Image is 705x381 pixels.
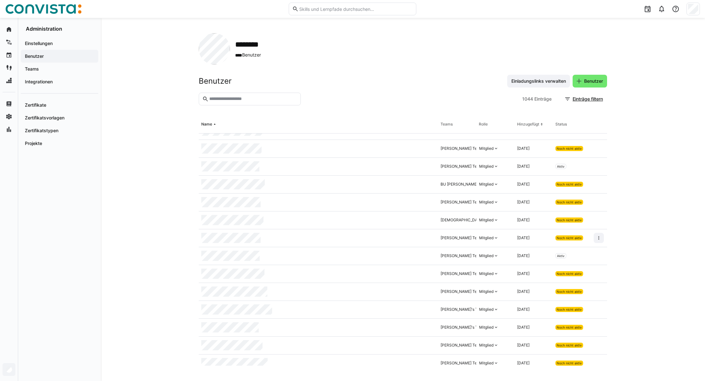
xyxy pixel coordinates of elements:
[517,146,530,151] span: [DATE]
[561,93,607,105] button: Einträge filtern
[517,164,530,169] span: [DATE]
[517,289,530,294] span: [DATE]
[557,290,582,293] span: Noch nicht aktiv
[441,361,526,366] div: [PERSON_NAME] Team, [PERSON_NAME] Team
[517,361,530,365] span: [DATE]
[572,96,604,102] span: Einträge filtern
[479,122,488,127] div: Rolle
[479,217,493,223] div: Mitglied
[441,325,485,330] div: [PERSON_NAME]'s Team
[441,271,482,276] div: [PERSON_NAME] Team
[517,200,530,204] span: [DATE]
[573,75,607,88] button: Benutzer
[557,361,582,365] span: Noch nicht aktiv
[534,96,552,102] span: Einträge
[479,307,493,312] div: Mitglied
[557,164,565,168] span: Aktiv
[517,343,530,347] span: [DATE]
[557,236,582,240] span: Noch nicht aktiv
[555,122,567,127] div: Status
[517,307,530,312] span: [DATE]
[441,289,482,294] div: [PERSON_NAME] Team
[479,182,493,187] div: Mitglied
[517,235,530,240] span: [DATE]
[557,308,582,311] span: Noch nicht aktiv
[441,235,482,240] div: [PERSON_NAME] Team
[441,307,485,312] div: [PERSON_NAME]'s Team
[557,254,565,258] span: Aktiv
[557,182,582,186] span: Noch nicht aktiv
[510,78,567,84] span: Einladungslinks verwalten
[517,271,530,276] span: [DATE]
[517,122,539,127] div: Hinzugefügt
[557,343,582,347] span: Noch nicht aktiv
[479,289,493,294] div: Mitglied
[441,122,453,127] div: Teams
[507,75,570,88] button: Einladungslinks verwalten
[441,146,482,151] div: [PERSON_NAME] Team
[441,164,526,169] div: [PERSON_NAME] Team, [PERSON_NAME] Team
[441,253,526,258] div: [PERSON_NAME] Team, [PERSON_NAME] Team
[517,182,530,187] span: [DATE]
[235,52,267,58] span: Benutzer
[199,76,232,86] h2: Benutzer
[201,122,212,127] div: Name
[517,325,530,330] span: [DATE]
[479,361,493,366] div: Mitglied
[479,325,493,330] div: Mitglied
[441,343,526,348] div: [PERSON_NAME] Team, [PERSON_NAME] Team
[557,200,582,204] span: Noch nicht aktiv
[479,235,493,240] div: Mitglied
[517,253,530,258] span: [DATE]
[441,200,482,205] div: [PERSON_NAME] Team
[479,200,493,205] div: Mitglied
[557,272,582,276] span: Noch nicht aktiv
[479,343,493,348] div: Mitglied
[479,164,493,169] div: Mitglied
[479,253,493,258] div: Mitglied
[441,182,523,187] div: BU [PERSON_NAME], [PERSON_NAME]' Team
[557,218,582,222] span: Noch nicht aktiv
[479,271,493,276] div: Mitglied
[583,78,604,84] span: Benutzer
[517,217,530,222] span: [DATE]
[557,147,582,150] span: Noch nicht aktiv
[479,146,493,151] div: Mitglied
[557,325,582,329] span: Noch nicht aktiv
[299,6,413,12] input: Skills und Lernpfade durchsuchen…
[522,96,533,102] span: 1044
[441,217,525,223] div: [DEMOGRAPHIC_DATA][PERSON_NAME] Team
